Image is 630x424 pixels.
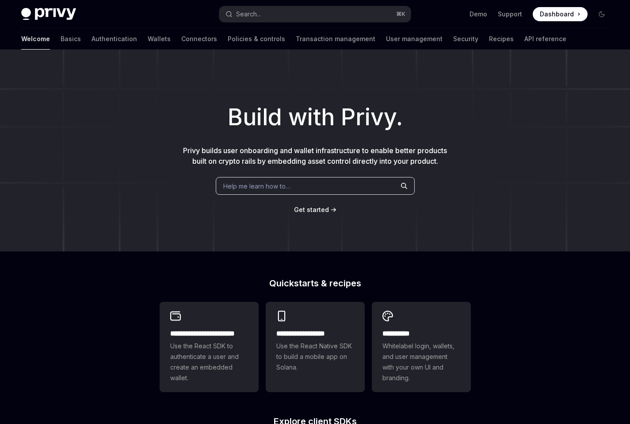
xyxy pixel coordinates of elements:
[294,206,329,213] span: Get started
[160,279,471,288] h2: Quickstarts & recipes
[524,28,566,50] a: API reference
[228,28,285,50] a: Policies & controls
[296,28,375,50] a: Transaction management
[21,28,50,50] a: Welcome
[276,341,354,373] span: Use the React Native SDK to build a mobile app on Solana.
[92,28,137,50] a: Authentication
[386,28,443,50] a: User management
[61,28,81,50] a: Basics
[470,10,487,19] a: Demo
[181,28,217,50] a: Connectors
[148,28,171,50] a: Wallets
[170,341,248,383] span: Use the React SDK to authenticate a user and create an embedded wallet.
[372,302,471,392] a: **** *****Whitelabel login, wallets, and user management with your own UI and branding.
[498,10,522,19] a: Support
[453,28,478,50] a: Security
[219,6,410,22] button: Search...⌘K
[183,146,447,166] span: Privy builds user onboarding and wallet infrastructure to enable better products built on crypto ...
[266,302,365,392] a: **** **** **** ***Use the React Native SDK to build a mobile app on Solana.
[236,9,261,19] div: Search...
[540,10,574,19] span: Dashboard
[595,7,609,21] button: Toggle dark mode
[21,8,76,20] img: dark logo
[223,181,290,191] span: Help me learn how to…
[382,341,460,383] span: Whitelabel login, wallets, and user management with your own UI and branding.
[396,11,405,18] span: ⌘ K
[14,100,616,135] h1: Build with Privy.
[294,205,329,214] a: Get started
[489,28,514,50] a: Recipes
[533,7,588,21] a: Dashboard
